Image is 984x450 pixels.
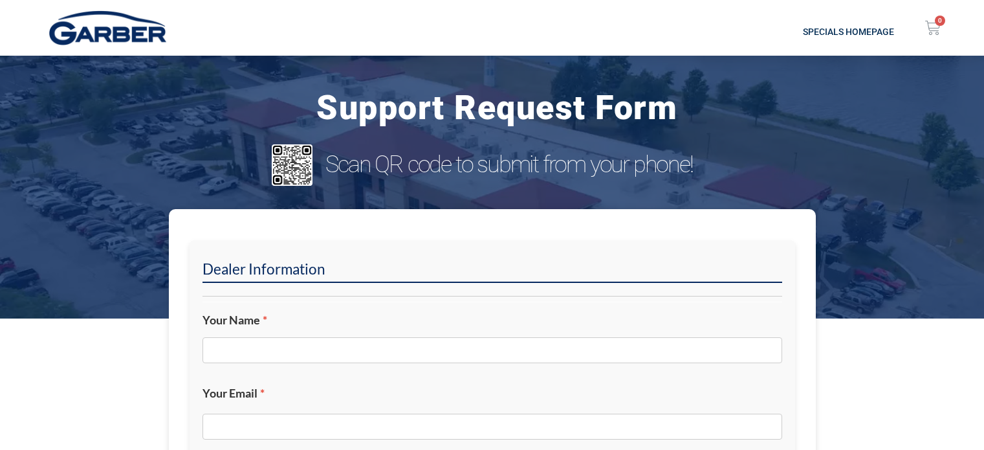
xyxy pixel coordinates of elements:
label: Your Name [202,313,782,328]
h2: Dealer Information [202,260,782,283]
label: Your Email [202,386,782,401]
h2: Specials Homepage [261,27,894,36]
h3: Scan QR code to submit from your phone! [325,151,722,179]
h3: Support Request Form [97,85,897,132]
